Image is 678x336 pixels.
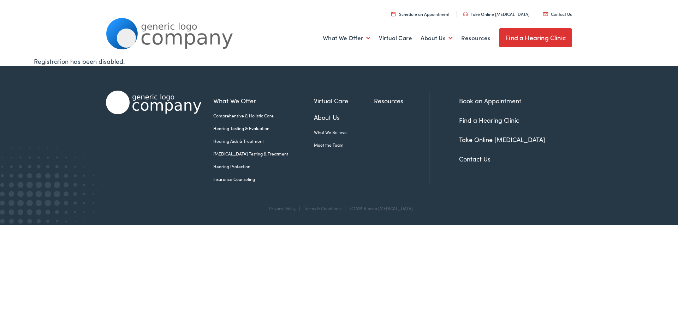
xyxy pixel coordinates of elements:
[323,25,370,51] a: What We Offer
[213,112,314,119] a: Comprehensive & Holistic Care
[213,176,314,182] a: Insurance Counseling
[213,151,314,157] a: [MEDICAL_DATA] Testing & Treatment
[459,135,545,144] a: Take Online [MEDICAL_DATA]
[304,205,341,211] a: Terms & Conditions
[314,142,374,148] a: Meet the Team
[379,25,412,51] a: Virtual Care
[391,11,450,17] a: Schedule an Appointment
[463,11,530,17] a: Take Online [MEDICAL_DATA]
[34,56,644,66] div: Registration has been disabled.
[543,11,572,17] a: Contact Us
[421,25,453,51] a: About Us
[374,96,429,105] a: Resources
[461,25,490,51] a: Resources
[213,138,314,144] a: Hearing Aids & Treatment
[213,125,314,132] a: Hearing Testing & Evaluation
[314,96,374,105] a: Virtual Care
[213,96,314,105] a: What We Offer
[346,206,413,211] div: ©2025 Alpaca [MEDICAL_DATA]
[459,96,521,105] a: Book an Appointment
[459,116,519,124] a: Find a Hearing Clinic
[314,112,374,122] a: About Us
[213,163,314,170] a: Hearing Protection
[459,154,490,163] a: Contact Us
[543,12,548,16] img: utility icon
[391,12,395,16] img: utility icon
[499,28,572,47] a: Find a Hearing Clinic
[106,91,201,114] img: Alpaca Audiology
[269,205,296,211] a: Privacy Policy
[314,129,374,135] a: What We Believe
[463,12,468,16] img: utility icon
